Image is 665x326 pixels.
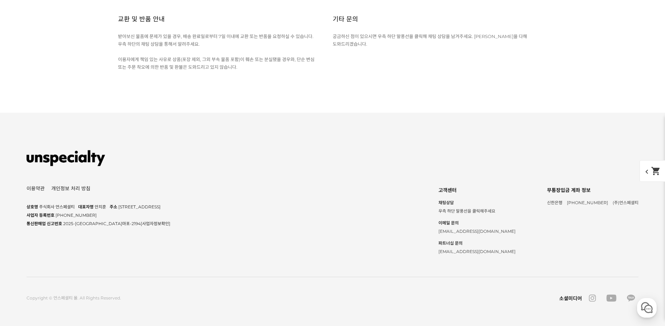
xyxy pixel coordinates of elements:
span: [PHONE_NUMBER] [567,200,608,205]
span: 홈 [22,232,26,237]
span: 우측 하단 말풍선을 클릭해주세요 [438,208,495,214]
strong: 이메일 문의 [438,219,516,227]
span: [EMAIL_ADDRESS][DOMAIN_NAME] [438,229,516,234]
h2: 교환 및 반품 안내 [118,7,165,32]
span: 통신판매업 신고번호 [27,221,62,226]
span: (주)언스페셜티 [613,200,638,205]
span: 신한은행 [547,200,562,205]
span: 상호명 [27,204,38,209]
a: [사업자정보확인] [141,221,170,226]
strong: 채팅상담 [438,199,516,207]
a: kakao [623,295,638,302]
span: 설정 [108,232,116,237]
strong: 파트너십 문의 [438,239,516,247]
span: 대표자명 [78,204,94,209]
span: 주소 [110,204,117,209]
span: 안치훈 [95,204,106,209]
span: 주식회사 언스페셜티 [39,204,75,209]
span: [PHONE_NUMBER] [56,213,97,218]
a: 개인정보 처리 방침 [51,186,90,191]
span: [STREET_ADDRESS] [118,204,161,209]
span: [EMAIL_ADDRESS][DOMAIN_NAME] [438,249,516,254]
a: 이용약관 [27,186,45,191]
div: 소셜미디어 [559,295,582,302]
p: 받아보신 물품에 문제가 있을 경우, 배송 완료일로부터 7일 이내에 교환 또는 반품을 요청하실 수 있습니다. 우측 하단의 채팅 상담을 통해서 알려주세요. 이용자에게 책임 있는 ... [118,32,317,71]
a: youtube [603,295,620,302]
a: instagram [585,295,599,302]
span: 대화 [64,232,72,238]
h2: 기타 문의 [333,7,358,32]
a: 홈 [2,221,46,239]
div: Copyright © 언스페셜티 몰. All Rights Reserved. [27,295,121,302]
a: 대화 [46,221,90,239]
img: 언스페셜티 몰 [27,148,105,169]
div: 무통장입금 계좌 정보 [547,185,638,195]
a: 설정 [90,221,134,239]
span: 2025-[GEOGRAPHIC_DATA]마포-2194 [63,221,170,226]
div: 고객센터 [438,185,516,195]
div: 궁금하신 점이 있으시면 우측 하단 말풍선을 클릭해 채팅 상담을 남겨주세요. [PERSON_NAME]을 다해 도와드리겠습니다. [333,32,547,48]
span: 사업자 등록번호 [27,213,54,218]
